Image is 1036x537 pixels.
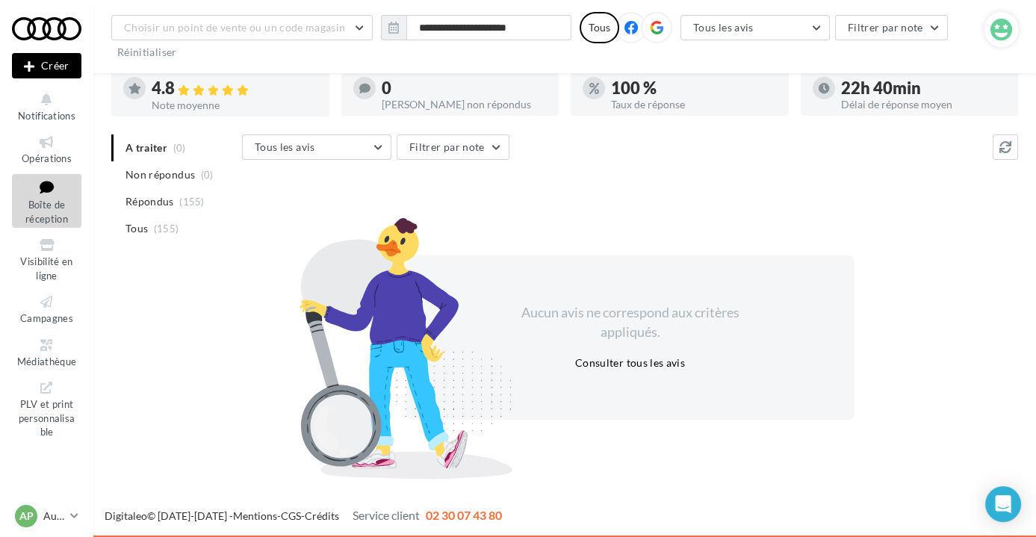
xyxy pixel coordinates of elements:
span: Service client [353,508,420,522]
button: Tous les avis [242,134,391,160]
button: Créer [12,53,81,78]
div: Aucun avis ne correspond aux critères appliqués. [502,303,759,341]
div: 0 [382,80,548,96]
span: Médiathèque [17,356,77,367]
div: Nouvelle campagne [12,53,81,78]
div: [PERSON_NAME] non répondus [382,99,548,110]
div: Open Intercom Messenger [985,486,1021,522]
div: Taux de réponse [611,99,777,110]
a: CGS [281,509,301,522]
span: Tous les avis [255,140,315,153]
button: Réinitialiser [111,43,183,61]
a: PLV et print personnalisable [12,376,81,441]
div: Délai de réponse moyen [841,99,1007,110]
span: Tous [125,221,148,236]
span: Répondus [125,194,174,209]
span: PLV et print personnalisable [19,395,75,438]
p: Audi PONTOISE [43,509,64,524]
a: Campagnes [12,291,81,327]
span: Boîte de réception [25,199,68,225]
a: Crédits [305,509,339,522]
span: Visibilité en ligne [20,255,72,282]
button: Tous les avis [680,15,830,40]
button: Filtrer par note [835,15,948,40]
a: Mentions [233,509,277,522]
span: (0) [201,169,214,181]
button: Filtrer par note [397,134,509,160]
span: AP [19,509,34,524]
div: 22h 40min [841,80,1007,96]
a: Médiathèque [12,334,81,370]
button: Choisir un point de vente ou un code magasin [111,15,373,40]
span: (155) [154,223,179,235]
a: Digitaleo [105,509,147,522]
div: 100 % [611,80,777,96]
span: Choisir un point de vente ou un code magasin [124,21,345,34]
span: Non répondus [125,167,195,182]
a: Opérations [12,131,81,167]
a: AP Audi PONTOISE [12,502,81,530]
a: Visibilité en ligne [12,234,81,285]
div: 4.8 [152,80,317,97]
div: Note moyenne [152,100,317,111]
span: Campagnes [20,312,73,324]
span: (155) [179,196,205,208]
span: © [DATE]-[DATE] - - - [105,509,502,522]
div: Tous [580,12,619,43]
span: Notifications [18,110,75,122]
span: 02 30 07 43 80 [426,508,502,522]
a: Boîte de réception [12,174,81,229]
span: Opérations [22,152,72,164]
button: Consulter tous les avis [569,354,691,372]
span: Tous les avis [693,21,754,34]
button: Notifications [12,88,81,125]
